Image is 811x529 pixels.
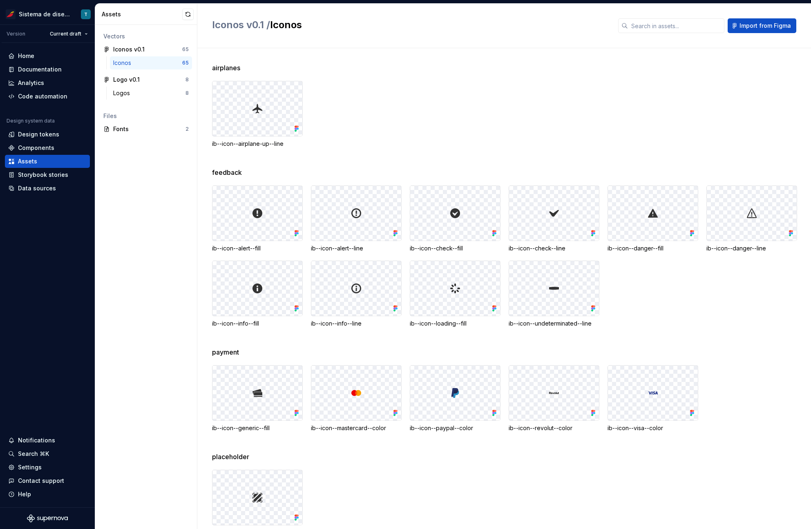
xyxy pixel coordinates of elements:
a: Logos8 [110,87,192,100]
a: Fonts2 [100,123,192,136]
div: Documentation [18,65,62,74]
div: ib--icon--generic--fill [212,424,303,432]
div: Storybook stories [18,171,68,179]
div: Logo v0.1 [113,76,140,84]
div: 8 [185,76,189,83]
div: ib--icon--alert--fill [212,244,303,252]
div: ib--icon--danger--line [706,244,797,252]
div: Components [18,144,54,152]
div: Notifications [18,436,55,444]
button: Sistema de diseño IberiaT [2,5,93,23]
div: Iconos [113,59,134,67]
a: Home [5,49,90,62]
a: Assets [5,155,90,168]
a: Iconos65 [110,56,192,69]
div: ib--icon--info--fill [212,319,303,328]
button: Notifications [5,434,90,447]
span: Import from Figma [740,22,791,30]
div: Logos [113,89,133,97]
span: payment [212,347,239,357]
div: Assets [102,10,182,18]
div: Home [18,52,34,60]
div: ib--icon--airplane-up--line [212,140,303,148]
a: Iconos v0.165 [100,43,192,56]
div: 2 [185,126,189,132]
div: ib--icon--info--line [311,319,402,328]
button: Current draft [46,28,92,40]
a: Components [5,141,90,154]
span: airplanes [212,63,240,73]
div: ib--icon--check--fill [410,244,500,252]
div: ib--icon--paypal--color [410,424,500,432]
div: Design tokens [18,130,59,138]
button: Search ⌘K [5,447,90,460]
div: Fonts [113,125,185,133]
div: Data sources [18,184,56,192]
div: Version [7,31,25,37]
div: Design system data [7,118,55,124]
div: Code automation [18,92,67,100]
div: Sistema de diseño Iberia [19,10,71,18]
span: placeholder [212,452,249,462]
svg: Supernova Logo [27,514,68,522]
div: ib--icon--check--line [509,244,599,252]
span: feedback [212,167,242,177]
div: ib--icon--mastercard--color [311,424,402,432]
a: Analytics [5,76,90,89]
div: ib--icon--danger--fill [608,244,698,252]
div: T [84,11,87,18]
span: Iconos v0.1 / [212,19,270,31]
div: 65 [182,60,189,66]
button: Import from Figma [728,18,796,33]
button: Help [5,488,90,501]
a: Storybook stories [5,168,90,181]
div: Help [18,490,31,498]
img: 55604660-494d-44a9-beb2-692398e9940a.png [6,9,16,19]
div: 65 [182,46,189,53]
div: 8 [185,90,189,96]
a: Code automation [5,90,90,103]
h2: Iconos [212,18,608,31]
div: ib--icon--alert--line [311,244,402,252]
a: Data sources [5,182,90,195]
a: Design tokens [5,128,90,141]
div: Files [103,112,189,120]
span: Current draft [50,31,81,37]
div: Contact support [18,477,64,485]
a: Settings [5,461,90,474]
div: ib--icon--revolut--color [509,424,599,432]
div: Search ⌘K [18,450,49,458]
div: Assets [18,157,37,165]
button: Contact support [5,474,90,487]
div: Settings [18,463,42,471]
a: Logo v0.18 [100,73,192,86]
div: Analytics [18,79,44,87]
input: Search in assets... [628,18,724,33]
div: ib--icon--visa--color [608,424,698,432]
a: Documentation [5,63,90,76]
div: Iconos v0.1 [113,45,145,54]
div: ib--icon--loading--fill [410,319,500,328]
div: Vectors [103,32,189,40]
div: ib--icon--undeterminated--line [509,319,599,328]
